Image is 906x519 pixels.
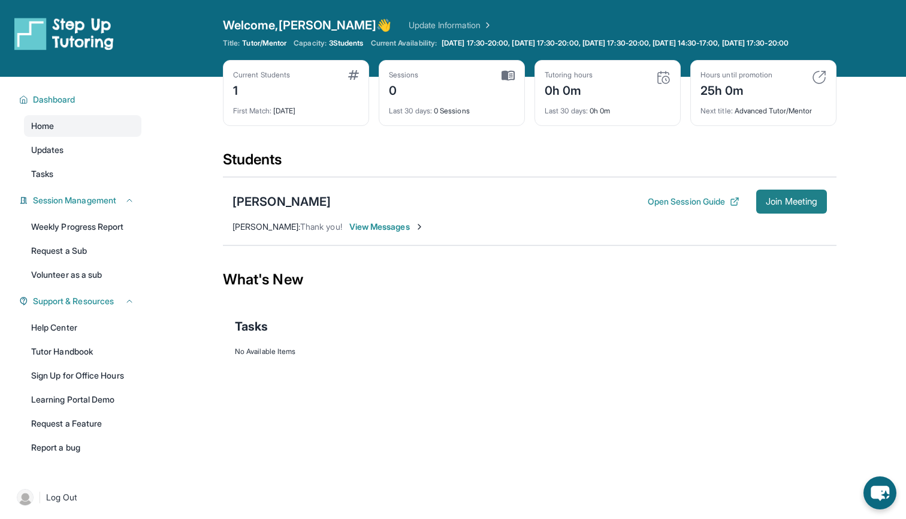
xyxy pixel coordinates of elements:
a: Tutor Handbook [24,341,141,362]
div: [DATE] [233,99,359,116]
div: 0 [389,80,419,99]
a: Volunteer as a sub [24,264,141,286]
div: Students [223,150,836,176]
a: Weekly Progress Report [24,216,141,238]
img: user-img [17,489,34,506]
span: Log Out [46,491,77,503]
div: Current Students [233,70,290,80]
img: Chevron Right [481,19,493,31]
button: Join Meeting [756,190,827,214]
span: Updates [31,144,64,156]
a: Update Information [409,19,493,31]
span: Current Availability: [371,38,437,48]
span: [DATE] 17:30-20:00, [DATE] 17:30-20:00, [DATE] 17:30-20:00, [DATE] 14:30-17:00, [DATE] 17:30-20:00 [442,38,789,48]
div: [PERSON_NAME] [232,193,331,210]
a: Request a Sub [24,240,141,262]
span: View Messages [349,221,424,233]
span: 3 Students [329,38,364,48]
button: Support & Resources [28,295,134,307]
div: No Available Items [235,347,825,356]
span: Join Meeting [766,198,817,205]
a: Report a bug [24,437,141,458]
img: logo [14,17,114,50]
img: card [656,70,671,85]
div: 25h 0m [700,80,772,99]
a: Updates [24,139,141,161]
a: Learning Portal Demo [24,389,141,410]
span: Home [31,120,54,132]
span: Support & Resources [33,295,114,307]
button: Open Session Guide [648,196,739,208]
div: Advanced Tutor/Mentor [700,99,826,116]
button: Dashboard [28,94,134,106]
span: Dashboard [33,94,75,106]
a: Tasks [24,163,141,185]
div: What's New [223,253,836,306]
div: Tutoring hours [545,70,593,80]
a: Home [24,115,141,137]
span: | [38,490,41,505]
span: Thank you! [300,221,342,232]
span: Tasks [31,168,53,180]
img: card [348,70,359,80]
a: Request a Feature [24,413,141,434]
img: Chevron-Right [415,222,424,232]
button: Session Management [28,194,134,206]
span: Session Management [33,194,116,206]
div: 0h 0m [545,99,671,116]
button: chat-button [863,476,896,509]
span: First Match : [233,106,271,115]
span: Tasks [235,318,268,335]
div: Sessions [389,70,419,80]
span: Welcome, [PERSON_NAME] 👋 [223,17,392,34]
div: 0 Sessions [389,99,515,116]
div: 1 [233,80,290,99]
a: |Log Out [12,484,141,511]
img: card [812,70,826,85]
span: [PERSON_NAME] : [232,221,300,232]
img: card [502,70,515,81]
span: Last 30 days : [389,106,432,115]
a: [DATE] 17:30-20:00, [DATE] 17:30-20:00, [DATE] 17:30-20:00, [DATE] 14:30-17:00, [DATE] 17:30-20:00 [439,38,791,48]
span: Tutor/Mentor [242,38,286,48]
a: Sign Up for Office Hours [24,365,141,386]
span: Capacity: [294,38,327,48]
span: Next title : [700,106,733,115]
span: Last 30 days : [545,106,588,115]
div: 0h 0m [545,80,593,99]
span: Title: [223,38,240,48]
div: Hours until promotion [700,70,772,80]
a: Help Center [24,317,141,338]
